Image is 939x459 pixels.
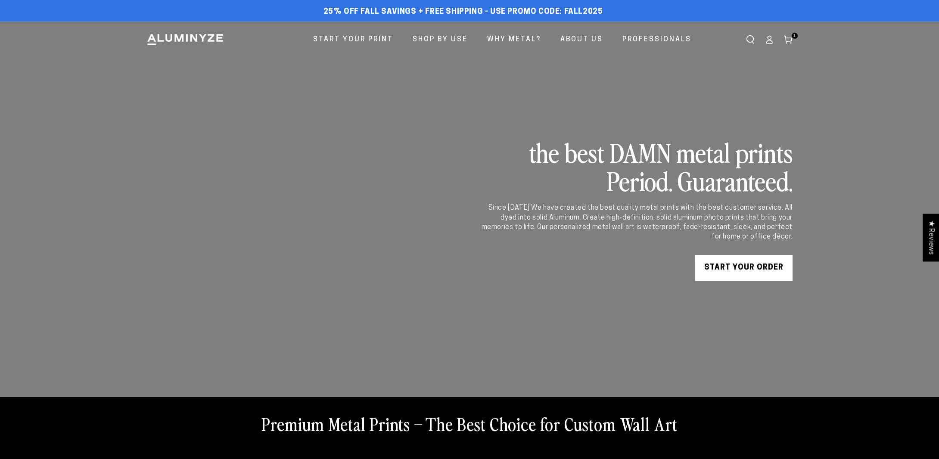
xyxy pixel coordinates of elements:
[480,203,793,242] div: Since [DATE] We have created the best quality metal prints with the best customer service. All dy...
[923,214,939,261] div: Click to open Judge.me floating reviews tab
[560,34,603,46] span: About Us
[622,34,691,46] span: Professionals
[695,255,793,281] a: START YOUR Order
[323,7,603,17] span: 25% off FALL Savings + Free Shipping - Use Promo Code: FALL2025
[406,28,474,51] a: Shop By Use
[487,34,541,46] span: Why Metal?
[793,33,796,39] span: 1
[307,28,400,51] a: Start Your Print
[481,28,547,51] a: Why Metal?
[616,28,698,51] a: Professionals
[554,28,609,51] a: About Us
[480,138,793,195] h2: the best DAMN metal prints Period. Guaranteed.
[146,33,224,46] img: Aluminyze
[261,412,678,435] h2: Premium Metal Prints – The Best Choice for Custom Wall Art
[413,34,468,46] span: Shop By Use
[313,34,393,46] span: Start Your Print
[741,30,760,49] summary: Search our site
